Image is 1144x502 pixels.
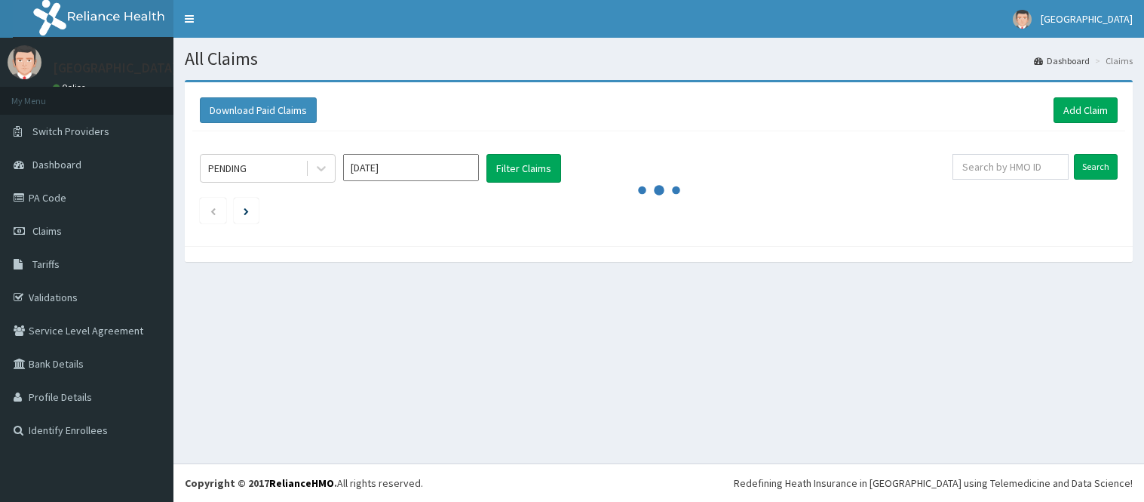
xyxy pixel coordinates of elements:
[244,204,249,217] a: Next page
[32,257,60,271] span: Tariffs
[32,125,109,138] span: Switch Providers
[32,224,62,238] span: Claims
[1013,10,1032,29] img: User Image
[173,464,1144,502] footer: All rights reserved.
[185,476,337,490] strong: Copyright © 2017 .
[734,476,1133,491] div: Redefining Heath Insurance in [GEOGRAPHIC_DATA] using Telemedicine and Data Science!
[200,97,317,123] button: Download Paid Claims
[1054,97,1118,123] a: Add Claim
[952,154,1069,180] input: Search by HMO ID
[343,154,479,181] input: Select Month and Year
[32,158,81,171] span: Dashboard
[636,168,682,213] svg: audio-loading
[185,49,1133,69] h1: All Claims
[210,204,216,217] a: Previous page
[1091,54,1133,67] li: Claims
[8,45,41,79] img: User Image
[53,61,177,75] p: [GEOGRAPHIC_DATA]
[1041,12,1133,26] span: [GEOGRAPHIC_DATA]
[1034,54,1090,67] a: Dashboard
[53,82,89,93] a: Online
[1074,154,1118,180] input: Search
[269,476,334,490] a: RelianceHMO
[208,161,247,176] div: PENDING
[486,154,561,183] button: Filter Claims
